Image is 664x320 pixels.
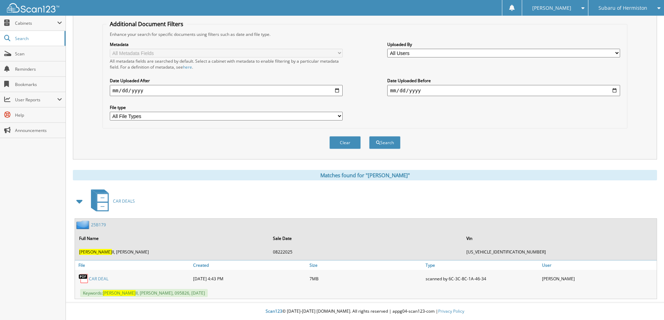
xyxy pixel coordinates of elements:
[66,303,664,320] div: © [DATE]-[DATE] [DOMAIN_NAME]. All rights reserved | appg04-scan123-com |
[91,222,106,228] a: 25B179
[110,41,343,47] label: Metadata
[15,97,57,103] span: User Reports
[438,308,464,314] a: Privacy Policy
[76,246,269,258] td: II, [PERSON_NAME]
[80,289,208,297] span: Keywords: II, [PERSON_NAME], 095826, [DATE]
[79,249,112,255] span: [PERSON_NAME]
[387,85,620,96] input: end
[75,260,191,270] a: File
[266,308,282,314] span: Scan123
[191,272,308,286] div: [DATE] 4:43 PM
[463,231,656,245] th: Vin
[15,36,61,41] span: Search
[540,272,657,286] div: [PERSON_NAME]
[15,51,62,57] span: Scan
[308,272,424,286] div: 7MB
[532,6,571,10] span: [PERSON_NAME]
[15,81,62,87] span: Bookmarks
[369,136,400,149] button: Search
[89,276,108,282] a: CAR DEAL
[110,78,343,84] label: Date Uploaded After
[191,260,308,270] a: Created
[308,260,424,270] a: Size
[110,104,343,110] label: File type
[15,127,62,133] span: Announcements
[106,20,187,28] legend: Additional Document Filters
[387,78,620,84] label: Date Uploaded Before
[78,273,89,284] img: PDF.png
[15,112,62,118] span: Help
[463,246,656,258] td: [US_VEHICLE_IDENTIFICATION_NUMBER]
[424,272,540,286] div: scanned by 6C-3C-8C-1A-46-34
[387,41,620,47] label: Uploaded By
[629,287,664,320] iframe: Chat Widget
[424,260,540,270] a: Type
[598,6,647,10] span: Subaru of Hermiston
[110,58,343,70] div: All metadata fields are searched by default. Select a cabinet with metadata to enable filtering b...
[7,3,59,13] img: scan123-logo-white.svg
[76,220,91,229] img: folder2.png
[269,246,463,258] td: 08222025
[103,290,136,296] span: [PERSON_NAME]
[15,66,62,72] span: Reminders
[113,198,135,204] span: CAR DEALS
[329,136,361,149] button: Clear
[269,231,463,245] th: Sale Date
[15,20,57,26] span: Cabinets
[540,260,657,270] a: User
[110,85,343,96] input: start
[183,64,192,70] a: here
[87,187,135,215] a: CAR DEALS
[76,231,269,245] th: Full Name
[73,170,657,180] div: Matches found for "[PERSON_NAME]"
[106,31,624,37] div: Enhance your search for specific documents using filters such as date and file type.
